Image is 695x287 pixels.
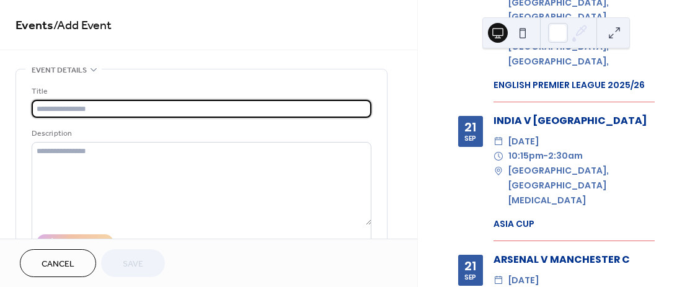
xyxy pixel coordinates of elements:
[464,121,476,133] div: 21
[494,135,503,149] div: ​
[464,260,476,272] div: 21
[53,14,112,38] span: / Add Event
[508,149,544,164] span: 10:15pm
[494,113,655,128] div: INDIA V [GEOGRAPHIC_DATA]
[494,79,655,92] div: ENGLISH PREMIER LEAGUE 2025/26
[32,127,369,140] div: Description
[494,218,655,231] div: ASIA CUP
[508,135,539,149] span: [DATE]
[464,136,476,142] div: Sep
[32,64,87,77] span: Event details
[464,275,476,281] div: Sep
[544,149,548,164] span: -
[20,249,96,277] button: Cancel
[32,85,369,98] div: Title
[494,149,503,164] div: ​
[42,258,74,271] span: Cancel
[494,252,655,267] div: ARSENAL V MANCHESTER C
[548,149,583,164] span: 2:30am
[494,164,503,179] div: ​
[15,14,53,38] a: Events
[508,164,655,208] span: [GEOGRAPHIC_DATA], [GEOGRAPHIC_DATA][MEDICAL_DATA]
